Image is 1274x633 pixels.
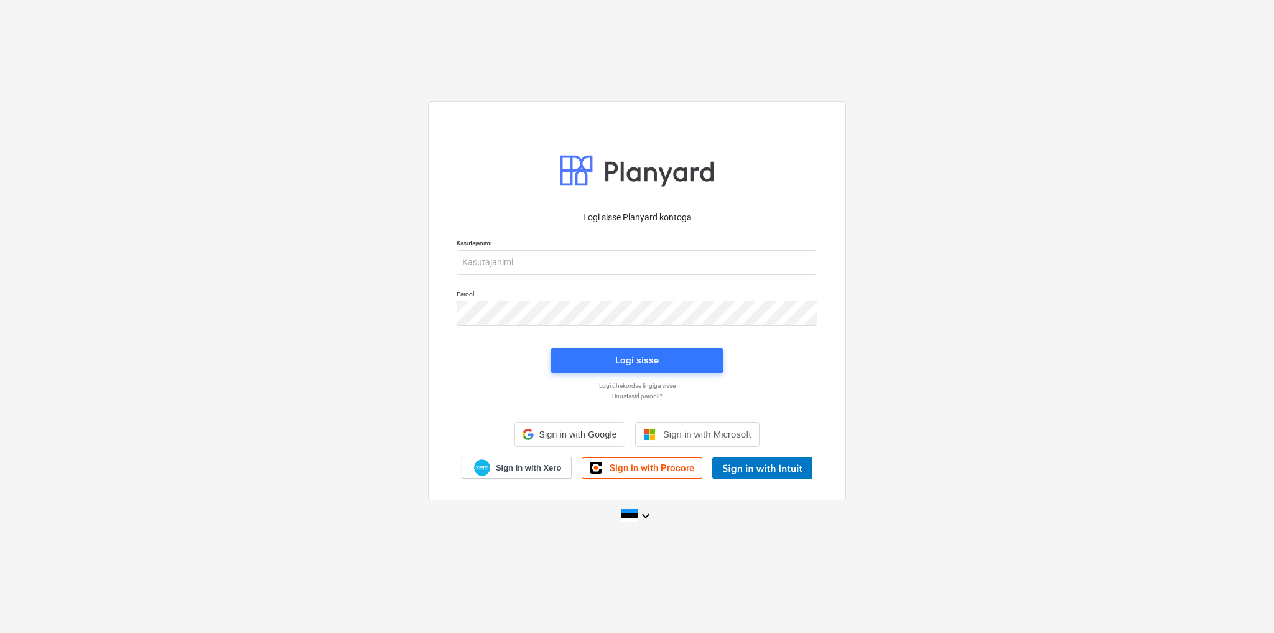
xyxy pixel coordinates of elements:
[638,509,653,523] i: keyboard_arrow_down
[457,290,817,301] p: Parool
[643,428,656,441] img: Microsoft logo
[615,352,659,368] div: Logi sisse
[474,459,490,476] img: Xero logo
[457,239,817,250] p: Kasutajanimi
[514,422,625,447] div: Sign in with Google
[582,457,702,479] a: Sign in with Procore
[462,457,572,479] a: Sign in with Xero
[663,429,751,439] span: Sign in with Microsoft
[496,462,561,474] span: Sign in with Xero
[450,382,824,390] a: Logi ühekordse lingiga sisse
[551,348,723,373] button: Logi sisse
[450,392,824,400] a: Unustasid parooli?
[457,250,817,275] input: Kasutajanimi
[457,211,817,224] p: Logi sisse Planyard kontoga
[610,462,694,474] span: Sign in with Procore
[539,429,616,439] span: Sign in with Google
